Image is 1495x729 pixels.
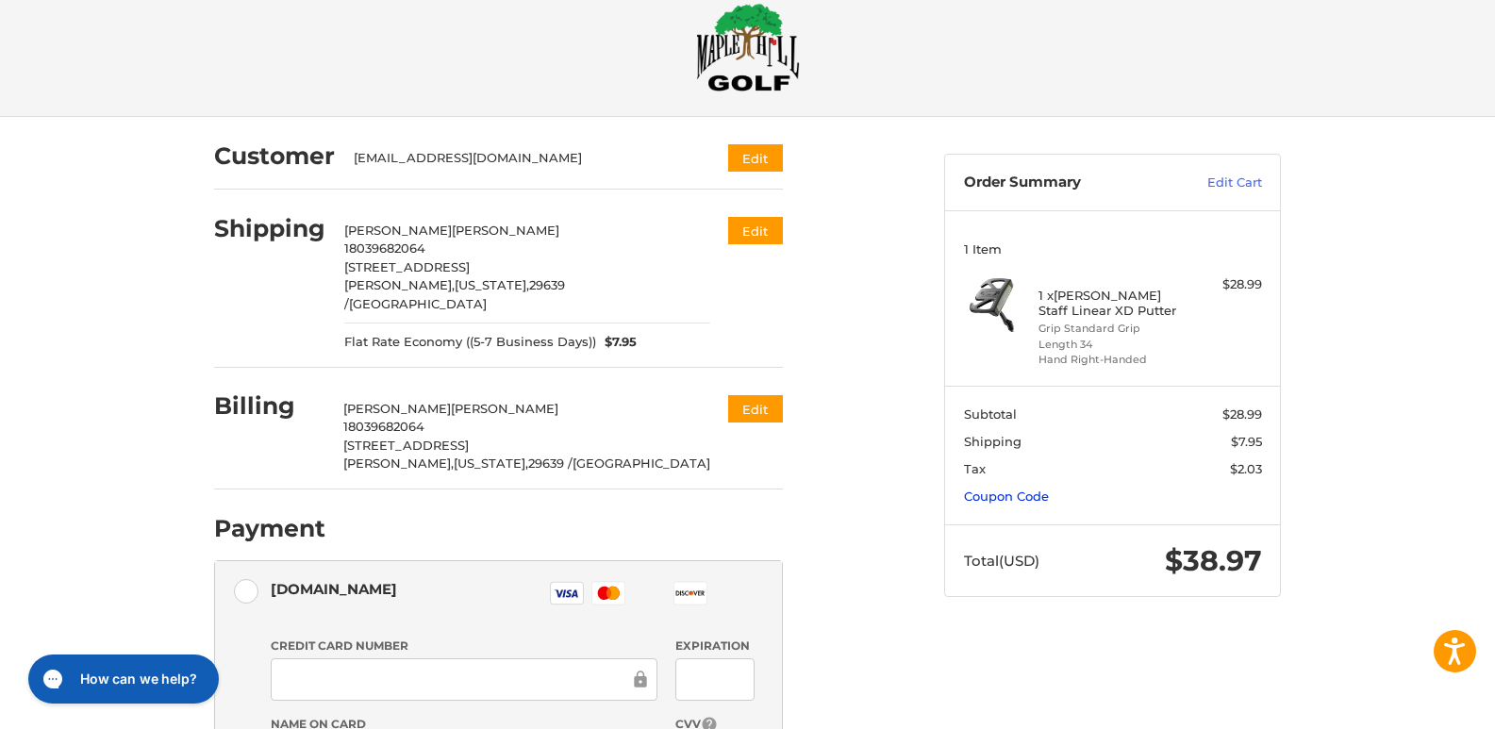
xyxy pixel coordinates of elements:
div: [EMAIL_ADDRESS][DOMAIN_NAME] [354,149,692,168]
span: [GEOGRAPHIC_DATA] [349,296,487,311]
span: 29639 / [344,277,565,311]
button: Edit [728,217,783,244]
span: [STREET_ADDRESS] [344,259,470,274]
span: 29639 / [528,456,573,471]
h3: Order Summary [964,174,1167,192]
span: [GEOGRAPHIC_DATA] [573,456,710,471]
a: Edit Cart [1167,174,1262,192]
a: Coupon Code [964,489,1049,504]
div: $28.99 [1188,275,1262,294]
h2: Shipping [214,214,325,243]
span: 18039682064 [344,240,425,256]
span: [STREET_ADDRESS] [343,438,469,453]
h3: 1 Item [964,241,1262,257]
span: $7.95 [1231,434,1262,449]
span: Total (USD) [964,552,1039,570]
li: Grip Standard Grip [1038,321,1183,337]
span: [US_STATE], [454,456,528,471]
label: Expiration [675,638,754,654]
h2: Payment [214,514,325,543]
span: $38.97 [1165,543,1262,578]
span: [PERSON_NAME], [344,277,455,292]
span: [PERSON_NAME], [343,456,454,471]
div: [DOMAIN_NAME] [271,573,397,605]
span: [PERSON_NAME] [452,223,559,238]
li: Hand Right-Handed [1038,352,1183,368]
span: Shipping [964,434,1022,449]
span: [PERSON_NAME] [343,401,451,416]
h2: Customer [214,141,335,171]
img: Maple Hill Golf [696,3,800,91]
span: Flat Rate Economy ((5-7 Business Days)) [344,333,596,352]
h4: 1 x [PERSON_NAME] Staff Linear XD Putter [1038,288,1183,319]
button: Edit [728,144,783,172]
span: 18039682064 [343,419,424,434]
span: $2.03 [1230,461,1262,476]
span: Tax [964,461,986,476]
span: $28.99 [1222,406,1262,422]
label: Credit Card Number [271,638,657,654]
span: $7.95 [596,333,638,352]
span: [US_STATE], [455,277,529,292]
span: [PERSON_NAME] [451,401,558,416]
iframe: Google Customer Reviews [1339,678,1495,729]
iframe: Gorgias live chat messenger [19,648,224,710]
button: Edit [728,395,783,422]
li: Length 34 [1038,337,1183,353]
span: Subtotal [964,406,1017,422]
span: [PERSON_NAME] [344,223,452,238]
h2: Billing [214,391,324,421]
